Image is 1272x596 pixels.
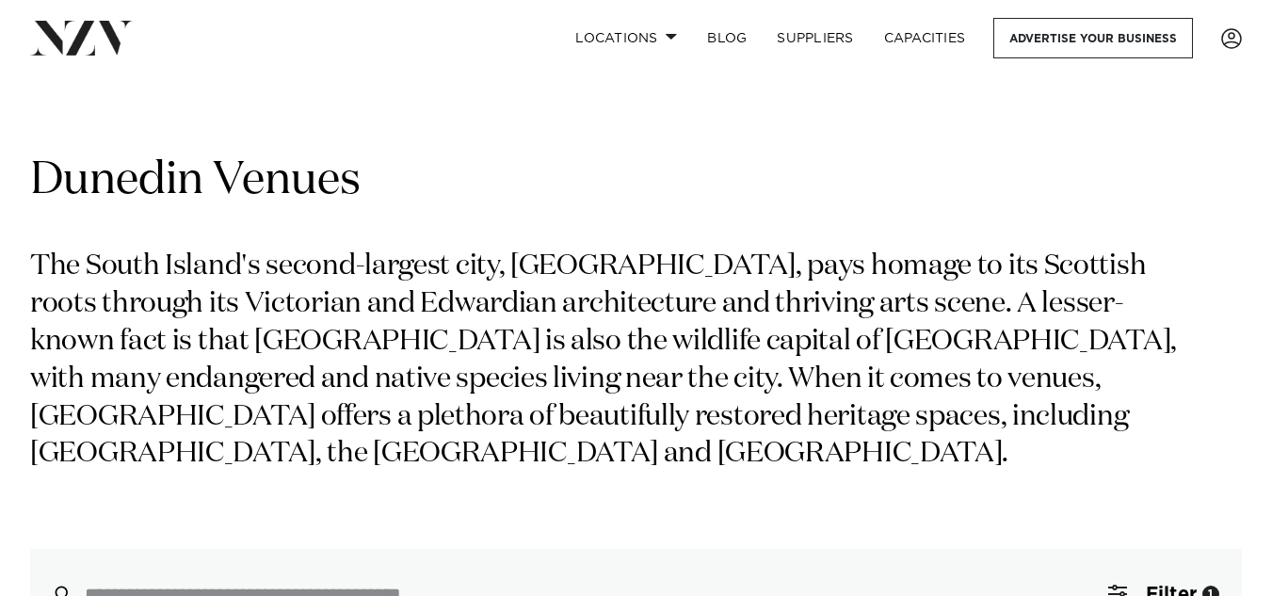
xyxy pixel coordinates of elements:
[560,18,692,58] a: Locations
[30,152,1242,211] h1: Dunedin Venues
[993,18,1193,58] a: Advertise your business
[692,18,762,58] a: BLOG
[762,18,868,58] a: SUPPLIERS
[869,18,981,58] a: Capacities
[30,249,1194,474] p: The South Island's second-largest city, [GEOGRAPHIC_DATA], pays homage to its Scottish roots thro...
[30,21,133,55] img: nzv-logo.png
